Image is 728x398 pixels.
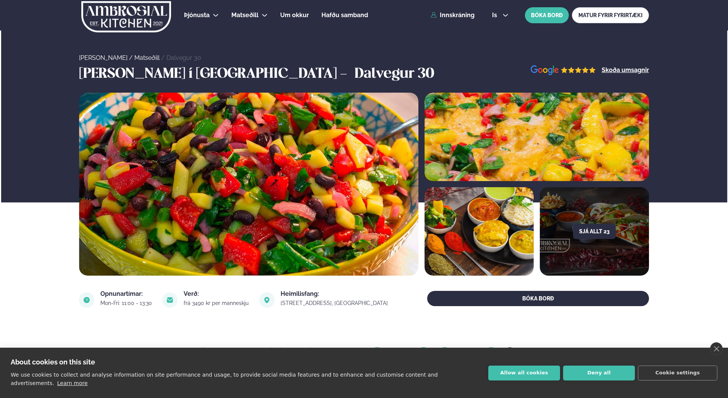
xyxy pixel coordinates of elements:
strong: About cookies on this site [11,358,95,366]
div: Heimilisfang: [281,291,389,297]
a: Matseðill [231,11,258,20]
h3: [PERSON_NAME] í [GEOGRAPHIC_DATA] - [79,65,351,83]
a: close [710,342,723,355]
h3: Dalvegur 30 [355,65,434,83]
button: BÓKA BORÐ [427,291,649,306]
button: Cookie settings [638,366,717,380]
a: MATUR FYRIR FYRIRTÆKI [572,7,649,23]
img: logo [81,1,172,32]
div: Mon-Fri: 11:00 - 13:30 [100,300,153,306]
span: Matseðill [231,11,258,19]
span: / [129,54,134,61]
span: / [161,54,166,61]
span: Hafðu samband [321,11,368,19]
span: is [492,12,499,18]
a: Learn more [57,380,88,386]
div: Verð: [184,291,250,297]
a: link [281,298,389,308]
img: image alt [79,93,418,276]
img: image alt [425,187,534,276]
a: Skoða umsagnir [602,67,649,73]
button: is [486,12,515,18]
a: Um okkur [280,11,309,20]
a: Matseðill [134,54,160,61]
a: Þjónusta [184,11,210,20]
span: Um okkur [280,11,309,19]
img: image alt [259,292,274,308]
img: image alt [425,93,649,181]
div: Opnunartímar: [100,291,153,297]
a: Hafðu samband [321,11,368,20]
button: Allow all cookies [488,366,560,380]
button: Deny all [563,366,635,380]
a: Innskráning [431,12,475,19]
img: image alt [531,65,596,75]
img: image alt [79,292,94,308]
a: [PERSON_NAME] [79,54,128,61]
button: Sjá allt 23 [573,224,616,239]
a: Dalvegur 30 [166,54,201,61]
div: frá 3490 kr per manneskju [184,300,250,306]
button: BÓKA BORÐ [525,7,569,23]
p: We use cookies to collect and analyse information on site performance and usage, to provide socia... [11,372,438,386]
span: Þjónusta [184,11,210,19]
h2: Matseðill vikunnar [219,342,494,367]
img: image alt [162,292,178,308]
